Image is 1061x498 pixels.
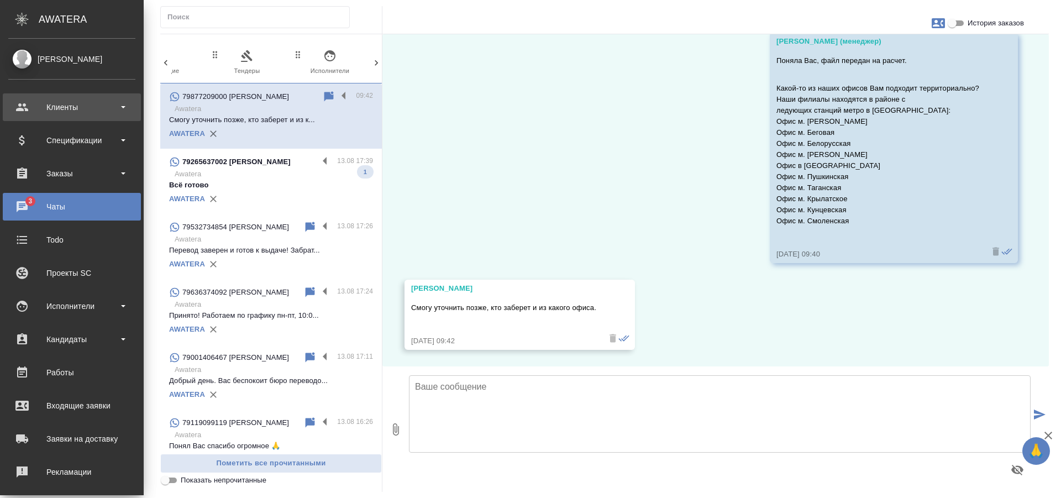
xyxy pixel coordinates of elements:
[411,302,596,313] p: Смогу уточнить позже, кто заберет и из какого офиса.
[293,49,303,60] svg: Зажми и перетащи, чтобы поменять порядок вкладок
[160,454,382,473] button: Пометить все прочитанными
[3,193,141,221] a: 3Чаты
[8,464,135,480] div: Рекламации
[175,103,373,114] p: Awatera
[337,155,373,166] p: 13.08 17:39
[8,232,135,248] div: Todo
[411,283,596,294] div: [PERSON_NAME]
[303,351,317,364] div: Пометить непрочитанным
[160,279,382,344] div: 79636374092 [PERSON_NAME]13.08 17:24AwateraПринято! Работаем по графику пн-пт, 10:0...AWATERA
[182,222,289,233] p: 79532734854 [PERSON_NAME]
[182,91,289,102] p: 79877209000 [PERSON_NAME]
[1022,437,1050,465] button: 🙏
[205,321,222,338] button: Удалить привязку
[3,392,141,420] a: Входящие заявки
[411,336,596,347] div: [DATE] 09:42
[169,245,373,256] p: Перевод заверен и готов к выдаче! Забрат...
[293,49,367,76] span: Исполнители
[322,90,335,103] div: Пометить непрочитанным
[8,431,135,447] div: Заявки на доставку
[8,53,135,65] div: [PERSON_NAME]
[776,55,979,66] p: Поняла Вас, файл передан на расчет.
[175,169,373,180] p: Awatera
[160,344,382,410] div: 79001406467 [PERSON_NAME]13.08 17:11AwateraДобрый день. Вас беспокоит бюро переводо...AWATERA
[1027,439,1046,463] span: 🙏
[205,125,222,142] button: Удалить привязку
[182,156,291,167] p: 79265637002 [PERSON_NAME]
[8,397,135,414] div: Входящие заявки
[776,249,979,260] div: [DATE] 09:40
[8,99,135,116] div: Клиенты
[160,214,382,279] div: 79532734854 [PERSON_NAME]13.08 17:26AwateraПеревод заверен и готов к выдаче! Забрат...AWATERA
[205,191,222,207] button: Удалить привязку
[3,259,141,287] a: Проекты SC
[167,9,349,25] input: Поиск
[160,410,382,475] div: 79119099119 [PERSON_NAME]13.08 16:26AwateraПонял Вас спасибо огромное 🙏AWATERA
[181,475,266,486] span: Показать непрочитанные
[1004,457,1031,483] button: Предпросмотр
[175,234,373,245] p: Awatera
[968,18,1024,29] span: История заказов
[303,221,317,234] div: Пометить непрочитанным
[169,390,205,399] a: AWATERA
[182,287,289,298] p: 79636374092 [PERSON_NAME]
[169,375,373,386] p: Добрый день. Вас беспокоит бюро переводо...
[3,359,141,386] a: Работы
[337,351,373,362] p: 13.08 17:11
[337,221,373,232] p: 13.08 17:26
[160,149,382,214] div: 79265637002 [PERSON_NAME]13.08 17:39AwateraВсё готово1AWATERA
[776,36,979,47] div: [PERSON_NAME] (менеджер)
[175,364,373,375] p: Awatera
[210,49,220,60] svg: Зажми и перетащи, чтобы поменять порядок вкладок
[205,452,222,468] button: Удалить привязку
[39,8,144,30] div: AWATERA
[166,457,376,470] span: Пометить все прочитанными
[205,386,222,403] button: Удалить привязку
[210,49,284,76] span: Тендеры
[8,132,135,149] div: Спецификации
[8,298,135,314] div: Исполнители
[303,286,317,299] div: Пометить непрочитанным
[3,458,141,486] a: Рекламации
[925,10,952,36] button: Заявки
[160,83,382,149] div: 79877209000 [PERSON_NAME]09:42AwateraСмогу уточнить позже, кто заберет и из к...AWATERA
[169,310,373,321] p: Принято! Работаем по графику пн-пт, 10:0...
[8,331,135,348] div: Кандидаты
[169,180,373,191] p: Всё готово
[169,325,205,333] a: AWATERA
[182,417,289,428] p: 79119099119 [PERSON_NAME]
[8,165,135,182] div: Заказы
[22,196,39,207] span: 3
[205,256,222,272] button: Удалить привязку
[169,260,205,268] a: AWATERA
[357,166,374,177] span: 1
[776,83,979,227] p: Какой-то из наших офисов Вам подходит территориально? Наши филиалы находятся в районе с ледующих ...
[337,416,373,427] p: 13.08 16:26
[169,114,373,125] p: Смогу уточнить позже, кто заберет и из к...
[175,299,373,310] p: Awatera
[337,286,373,297] p: 13.08 17:24
[169,195,205,203] a: AWATERA
[182,352,289,363] p: 79001406467 [PERSON_NAME]
[3,226,141,254] a: Todo
[169,129,205,138] a: AWATERA
[8,198,135,215] div: Чаты
[169,441,373,452] p: Понял Вас спасибо огромное 🙏
[303,416,317,429] div: Пометить непрочитанным
[3,425,141,453] a: Заявки на доставку
[175,429,373,441] p: Awatera
[8,364,135,381] div: Работы
[356,90,373,101] p: 09:42
[8,265,135,281] div: Проекты SC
